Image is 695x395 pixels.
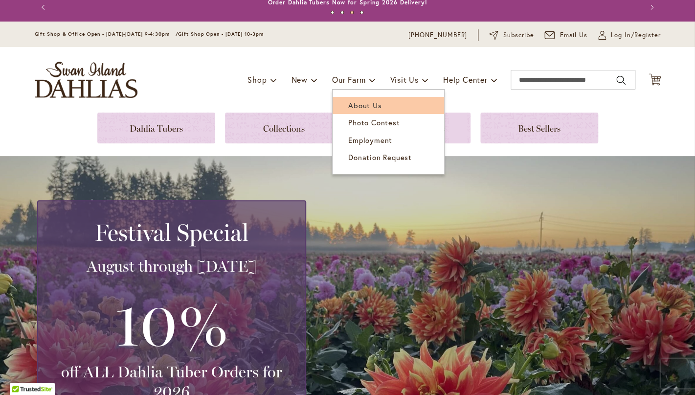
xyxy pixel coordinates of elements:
span: Log In/Register [611,30,661,40]
span: About Us [348,100,381,110]
span: Subscribe [503,30,534,40]
a: store logo [35,62,137,98]
button: 1 of 4 [331,11,334,14]
span: Help Center [443,74,488,85]
h3: August through [DATE] [50,256,293,276]
a: Log In/Register [598,30,661,40]
span: Email Us [560,30,587,40]
a: [PHONE_NUMBER] [408,30,468,40]
span: Photo Contest [348,117,400,127]
h3: 10% [50,286,293,362]
span: Employment [348,135,392,145]
a: Email Us [544,30,587,40]
span: Our Farm [332,74,365,85]
span: New [291,74,307,85]
span: Donation Request [348,152,412,162]
button: 3 of 4 [350,11,354,14]
span: Shop [247,74,267,85]
span: Visit Us [390,74,418,85]
h2: Festival Special [50,219,293,246]
a: Subscribe [489,30,534,40]
button: 4 of 4 [360,11,363,14]
button: 2 of 4 [340,11,344,14]
span: Gift Shop Open - [DATE] 10-3pm [178,31,263,37]
span: Gift Shop & Office Open - [DATE]-[DATE] 9-4:30pm / [35,31,179,37]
